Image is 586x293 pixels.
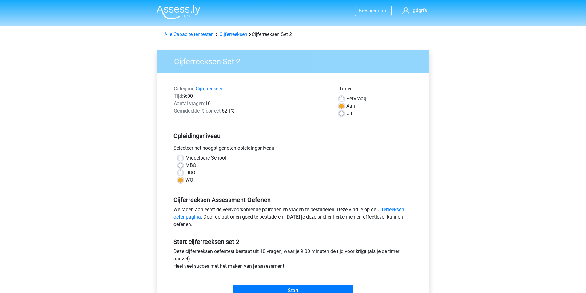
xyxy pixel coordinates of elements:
[164,31,214,37] a: Alle Capaciteitentesten
[185,176,193,184] label: WO
[174,86,196,92] span: Categorie:
[173,238,413,245] h5: Start cijferreeksen set 2
[219,31,247,37] a: Cijferreeksen
[174,101,205,106] span: Aantal vragen:
[346,110,352,117] label: Uit
[400,7,434,14] a: gdgrfs
[355,6,391,15] a: Kiespremium
[359,8,368,14] span: Kies
[173,130,413,142] h5: Opleidingsniveau
[346,96,353,101] span: Per
[169,100,334,107] div: 10
[169,145,417,154] div: Selecteer het hoogst genoten opleidingsniveau.
[185,162,196,169] label: MBO
[169,248,417,272] div: Deze cijferreeksen oefentest bestaat uit 10 vragen, waar je 9:00 minuten de tijd voor krijgt (als...
[169,206,417,231] div: We raden aan eerst de veelvoorkomende patronen en vragen te bestuderen. Deze vind je op de . Door...
[169,107,334,115] div: 62,1%
[196,86,224,92] a: Cijferreeksen
[174,108,222,114] span: Gemiddelde % correct:
[174,93,183,99] span: Tijd:
[157,5,200,19] img: Assessly
[346,95,366,102] label: Vraag
[173,196,413,204] h5: Cijferreeksen Assessment Oefenen
[339,85,413,95] div: Timer
[346,102,355,110] label: Aan
[167,54,425,66] h3: Cijferreeksen Set 2
[368,8,388,14] span: premium
[169,93,334,100] div: 9:00
[162,31,425,38] div: Cijferreeksen Set 2
[413,7,427,13] span: gdgrfs
[185,169,195,176] label: HBO
[185,154,226,162] label: Middelbare School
